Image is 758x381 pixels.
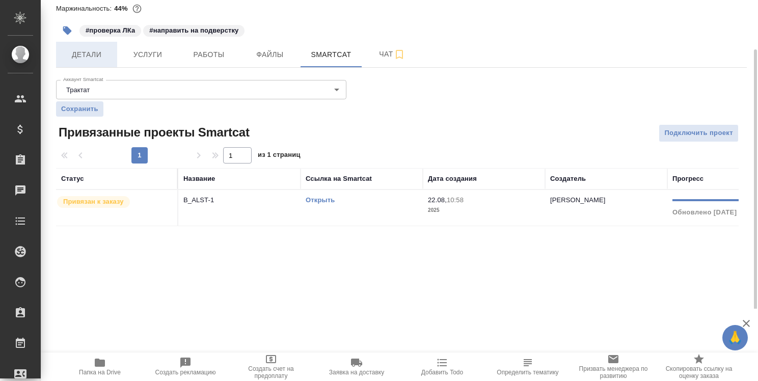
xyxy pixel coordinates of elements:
[86,25,135,36] p: #проверка ЛКа
[63,197,124,207] p: Привязан к заказу
[726,327,744,348] span: 🙏
[447,196,464,204] p: 10:58
[368,48,417,61] span: Чат
[56,80,346,99] div: Трактат
[428,205,540,215] p: 2025
[184,48,233,61] span: Работы
[659,124,739,142] button: Подключить проект
[428,196,447,204] p: 22.08,
[428,174,477,184] div: Дата создания
[672,208,757,216] span: Обновлено [DATE] 17:42
[63,86,93,94] button: Трактат
[722,325,748,350] button: 🙏
[61,174,84,184] div: Статус
[306,196,335,204] a: Открыть
[393,48,405,61] svg: Подписаться
[149,25,238,36] p: #направить на подверстку
[56,101,103,117] button: Сохранить
[123,48,172,61] span: Услуги
[56,5,114,12] p: Маржинальность:
[550,196,606,204] p: [PERSON_NAME]
[142,25,246,34] span: направить на подверстку
[183,195,295,205] p: B_ALST-1
[672,174,703,184] div: Прогресс
[130,2,144,15] button: 12444.99 RUB;
[664,127,733,139] span: Подключить проект
[61,104,98,114] span: Сохранить
[246,48,294,61] span: Файлы
[183,174,215,184] div: Название
[56,124,250,141] span: Привязанные проекты Smartcat
[56,19,78,42] button: Добавить тэг
[78,25,142,34] span: проверка ЛКа
[307,48,356,61] span: Smartcat
[114,5,130,12] p: 44%
[62,48,111,61] span: Детали
[306,174,372,184] div: Ссылка на Smartcat
[258,149,301,164] span: из 1 страниц
[550,174,586,184] div: Создатель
